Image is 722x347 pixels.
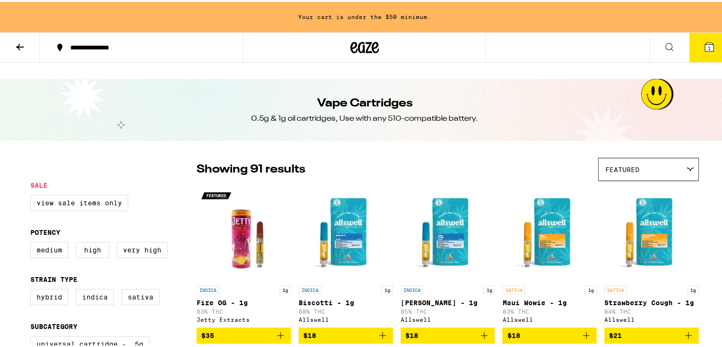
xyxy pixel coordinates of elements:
[382,284,393,292] p: 1g
[401,307,495,313] p: 85% THC
[502,297,597,305] p: Maui Wowie - 1g
[401,184,495,279] img: Allswell - King Louis XIII - 1g
[604,297,699,305] p: Strawberry Cough - 1g
[604,307,699,313] p: 84% THC
[197,297,291,305] p: Fire OG - 1g
[299,297,393,305] p: Biscotti - 1g
[299,307,393,313] p: 88% THC
[401,284,423,292] p: INDICA
[502,315,597,321] div: Allswell
[604,284,627,292] p: SATIVA
[30,287,68,303] label: Hybrid
[197,307,291,313] p: 83% THC
[585,284,597,292] p: 1g
[197,184,291,326] a: Open page for Fire OG - 1g from Jetty Extracts
[401,326,495,342] button: Add to bag
[197,315,291,321] div: Jetty Extracts
[251,112,478,122] div: 0.5g & 1g oil cartridges, Use with any 510-compatible battery.
[604,184,699,279] img: Allswell - Strawberry Cough - 1g
[604,184,699,326] a: Open page for Strawberry Cough - 1g from Allswell
[30,274,77,281] legend: Strain Type
[197,326,291,342] button: Add to bag
[483,284,495,292] p: 1g
[117,240,168,256] label: Very High
[502,307,597,313] p: 83% THC
[687,284,699,292] p: 1g
[30,227,60,234] legend: Potency
[405,330,418,337] span: $18
[299,315,393,321] div: Allswell
[30,240,68,256] label: Medium
[299,184,393,279] img: Allswell - Biscotti - 1g
[502,326,597,342] button: Add to bag
[502,284,525,292] p: SATIVA
[76,240,109,256] label: High
[122,287,159,303] label: Sativa
[502,184,597,279] img: Allswell - Maui Wowie - 1g
[299,184,393,326] a: Open page for Biscotti - 1g from Allswell
[6,7,68,14] span: Hi. Need any help?
[317,94,413,110] h1: Vape Cartridges
[303,330,316,337] span: $18
[197,184,291,279] img: Jetty Extracts - Fire OG - 1g
[609,330,622,337] span: $21
[201,330,214,337] span: $35
[197,284,219,292] p: INDICA
[604,326,699,342] button: Add to bag
[401,315,495,321] div: Allswell
[30,321,77,328] legend: Subcategory
[197,160,305,176] p: Showing 91 results
[401,297,495,305] p: [PERSON_NAME] - 1g
[605,164,639,172] span: Featured
[280,284,291,292] p: 1g
[401,184,495,326] a: Open page for King Louis XIII - 1g from Allswell
[299,326,393,342] button: Add to bag
[76,287,114,303] label: Indica
[30,180,47,187] legend: Sale
[708,43,711,49] span: 1
[299,284,321,292] p: INDICA
[502,184,597,326] a: Open page for Maui Wowie - 1g from Allswell
[604,315,699,321] div: Allswell
[30,193,128,209] label: View Sale Items Only
[507,330,520,337] span: $18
